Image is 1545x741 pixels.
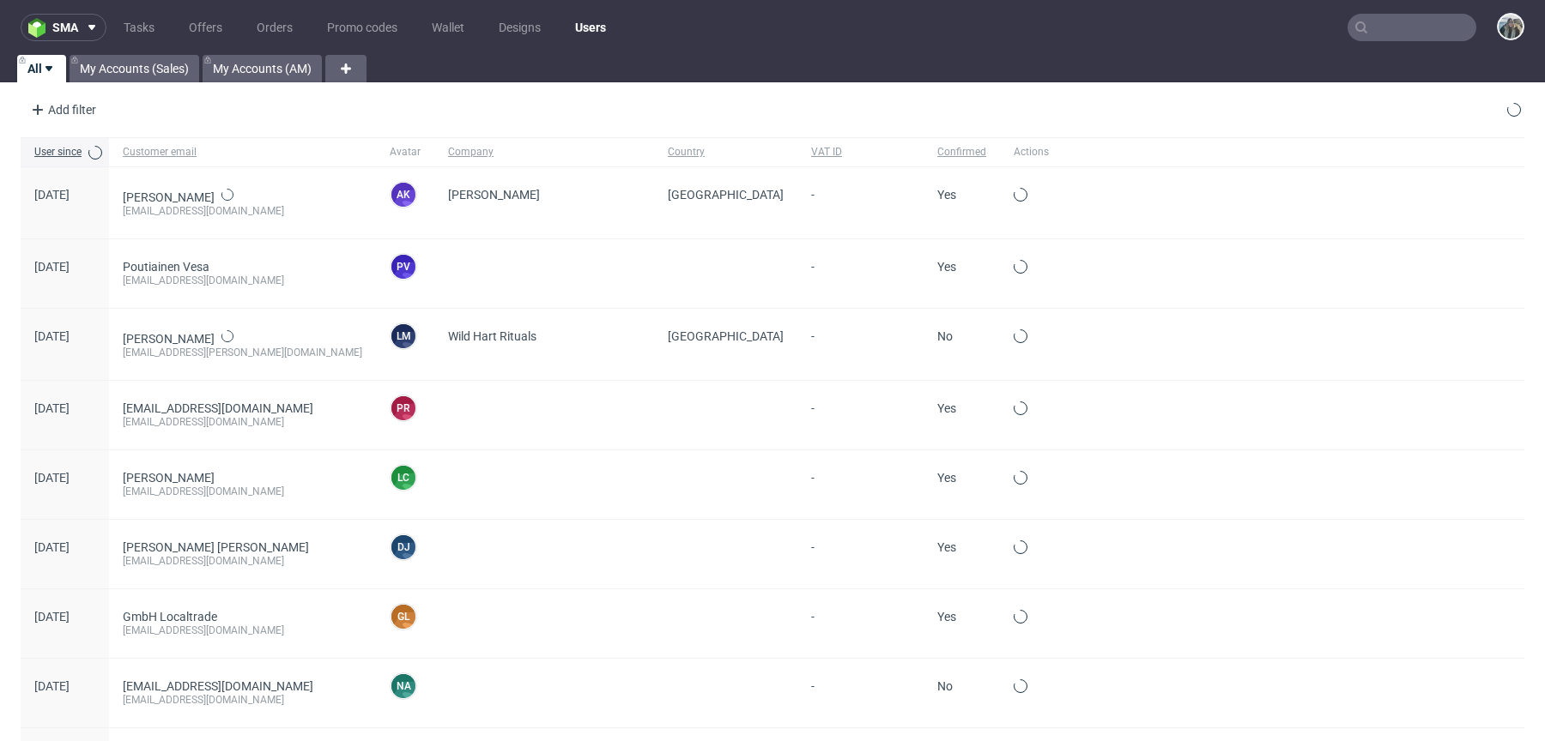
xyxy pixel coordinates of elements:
[28,18,52,38] img: logo
[123,145,362,160] span: Customer email
[390,145,421,160] span: Avatar
[17,55,66,82] a: All
[179,14,233,41] a: Offers
[1499,15,1523,39] img: Zeniuk Magdalena
[937,679,953,693] span: No
[937,188,956,202] span: Yes
[34,679,70,693] span: [DATE]
[391,255,415,279] figcaption: PV
[246,14,303,41] a: Orders
[668,188,784,202] span: [GEOGRAPHIC_DATA]
[123,540,309,554] a: [PERSON_NAME] [PERSON_NAME]
[937,610,956,624] span: Yes
[448,145,640,160] span: Company
[70,55,199,82] a: My Accounts (Sales)
[123,346,362,359] div: [EMAIL_ADDRESS][PERSON_NAME][DOMAIN_NAME]
[123,679,313,693] a: [EMAIL_ADDRESS][DOMAIN_NAME]
[811,145,910,160] span: VAT ID
[937,145,986,160] span: Confirmed
[811,260,815,274] span: -
[123,610,217,624] a: GmbH Localtrade
[123,190,215,204] a: [PERSON_NAME]
[811,610,815,624] span: -
[34,610,70,624] span: [DATE]
[811,540,815,554] span: -
[811,329,815,343] span: -
[937,540,956,554] span: Yes
[113,14,165,41] a: Tasks
[391,466,415,490] figcaption: LC
[123,693,362,707] div: [EMAIL_ADDRESS][DOMAIN_NAME]
[123,332,215,346] a: [PERSON_NAME]
[34,188,70,202] span: [DATE]
[937,401,956,415] span: Yes
[52,21,78,33] span: sma
[421,14,475,41] a: Wallet
[811,471,815,485] span: -
[24,96,100,123] div: Add filter
[811,188,815,202] span: -
[488,14,551,41] a: Designs
[34,401,70,415] span: [DATE]
[937,260,956,274] span: Yes
[34,145,82,160] span: User since
[34,540,70,554] span: [DATE]
[668,329,784,343] span: [GEOGRAPHIC_DATA]
[391,396,415,420] figcaption: pr
[123,401,313,415] a: [EMAIL_ADDRESS][DOMAIN_NAME]
[123,415,362,429] div: [EMAIL_ADDRESS][DOMAIN_NAME]
[448,188,540,202] span: [PERSON_NAME]
[34,260,70,274] span: [DATE]
[123,260,209,274] a: Poutiainen Vesa
[21,14,106,41] button: sma
[391,605,415,629] figcaption: GL
[123,624,362,637] div: [EMAIL_ADDRESS][DOMAIN_NAME]
[448,329,536,343] span: Wild Hart Rituals
[937,471,956,485] span: Yes
[203,55,322,82] a: My Accounts (AM)
[811,401,815,415] span: -
[123,471,215,485] a: [PERSON_NAME]
[123,554,362,568] div: [EMAIL_ADDRESS][DOMAIN_NAME]
[565,14,616,41] a: Users
[391,674,415,698] figcaption: na
[123,485,362,498] div: [EMAIL_ADDRESS][DOMAIN_NAME]
[123,274,362,287] div: [EMAIL_ADDRESS][DOMAIN_NAME]
[317,14,408,41] a: Promo codes
[391,324,415,348] figcaption: LM
[668,145,784,160] span: Country
[123,204,362,218] div: [EMAIL_ADDRESS][DOMAIN_NAME]
[937,329,953,343] span: No
[34,471,70,485] span: [DATE]
[391,535,415,559] figcaption: DJ
[811,679,815,693] span: -
[391,183,415,207] figcaption: AK
[1014,145,1049,160] span: Actions
[34,329,70,343] span: [DATE]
